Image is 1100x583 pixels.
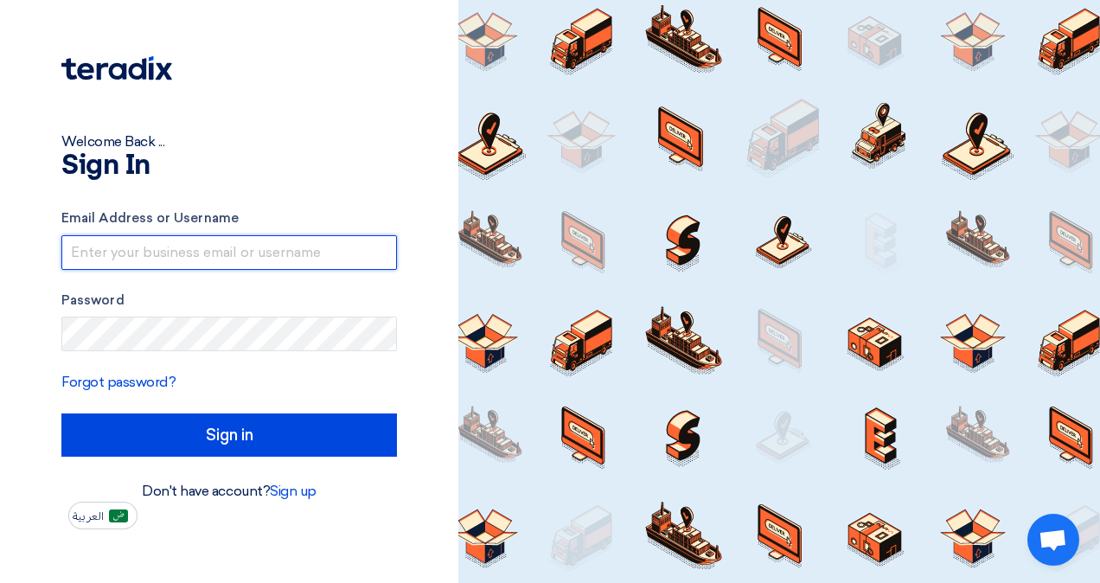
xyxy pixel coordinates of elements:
[61,152,397,180] h1: Sign In
[61,208,397,228] label: Email Address or Username
[270,483,317,499] a: Sign up
[61,235,397,270] input: Enter your business email or username
[61,291,397,311] label: Password
[61,481,397,502] div: Don't have account?
[61,374,176,390] a: Forgot password?
[109,509,128,522] img: ar-AR.png
[61,131,397,152] div: Welcome Back ...
[61,413,397,457] input: Sign in
[1027,514,1079,566] div: Open chat
[61,56,172,80] img: Teradix logo
[73,510,104,522] span: العربية
[68,502,137,529] button: العربية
